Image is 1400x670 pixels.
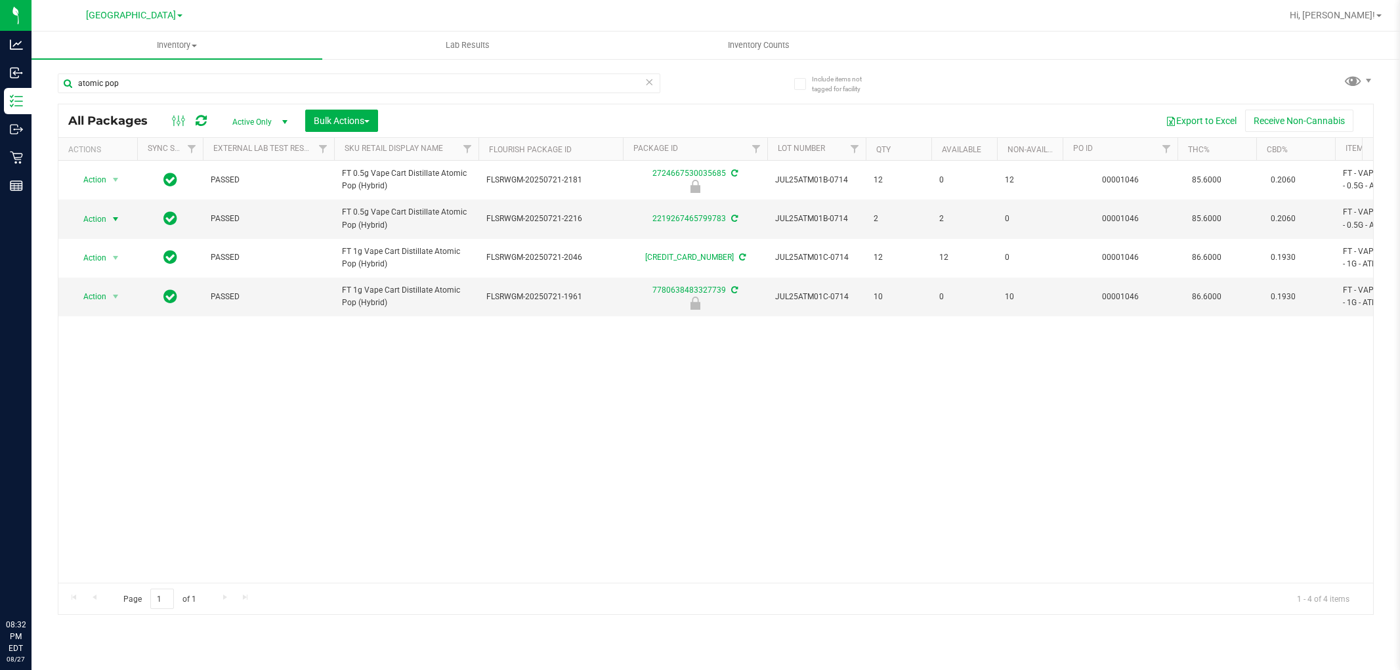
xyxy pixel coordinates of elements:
[1005,291,1055,303] span: 10
[163,171,177,189] span: In Sync
[181,138,203,160] a: Filter
[342,206,471,231] span: FT 0.5g Vape Cart Distillate Atomic Pop (Hybrid)
[1102,175,1139,184] a: 00001046
[163,248,177,266] span: In Sync
[457,138,478,160] a: Filter
[939,291,989,303] span: 0
[6,619,26,654] p: 08:32 PM EDT
[163,209,177,228] span: In Sync
[13,565,53,604] iframe: Resource center
[1156,138,1177,160] a: Filter
[489,145,572,154] a: Flourish Package ID
[322,31,613,59] a: Lab Results
[108,171,124,189] span: select
[1264,171,1302,190] span: 0.2060
[1245,110,1353,132] button: Receive Non-Cannabis
[621,180,769,193] div: Newly Received
[72,171,107,189] span: Action
[710,39,807,51] span: Inventory Counts
[108,249,124,267] span: select
[1185,248,1228,267] span: 86.6000
[729,169,738,178] span: Sync from Compliance System
[1264,248,1302,267] span: 0.1930
[645,73,654,91] span: Clear
[10,66,23,79] inline-svg: Inbound
[874,174,923,186] span: 12
[10,179,23,192] inline-svg: Reports
[1005,213,1055,225] span: 0
[1264,209,1302,228] span: 0.2060
[652,285,726,295] a: 7780638483327739
[1005,174,1055,186] span: 12
[211,251,326,264] span: PASSED
[486,213,615,225] span: FLSRWGM-20250721-2216
[652,169,726,178] a: 2724667530035685
[1290,10,1375,20] span: Hi, [PERSON_NAME]!
[72,210,107,228] span: Action
[312,138,334,160] a: Filter
[58,73,660,93] input: Search Package ID, Item Name, SKU, Lot or Part Number...
[163,287,177,306] span: In Sync
[72,249,107,267] span: Action
[10,123,23,136] inline-svg: Outbound
[211,213,326,225] span: PASSED
[213,144,316,153] a: External Lab Test Result
[778,144,825,153] a: Lot Number
[1102,292,1139,301] a: 00001046
[486,174,615,186] span: FLSRWGM-20250721-2181
[729,285,738,295] span: Sync from Compliance System
[112,589,207,609] span: Page of 1
[939,213,989,225] span: 2
[844,138,866,160] a: Filter
[942,145,981,154] a: Available
[305,110,378,132] button: Bulk Actions
[148,144,198,153] a: Sync Status
[1102,253,1139,262] a: 00001046
[108,287,124,306] span: select
[939,174,989,186] span: 0
[10,151,23,164] inline-svg: Retail
[874,291,923,303] span: 10
[652,214,726,223] a: 2219267465799783
[645,253,734,262] a: [CREDIT_CARD_NUMBER]
[939,251,989,264] span: 12
[211,291,326,303] span: PASSED
[633,144,678,153] a: Package ID
[1185,209,1228,228] span: 85.6000
[6,654,26,664] p: 08/27
[314,115,370,126] span: Bulk Actions
[486,251,615,264] span: FLSRWGM-20250721-2046
[211,174,326,186] span: PASSED
[32,39,322,51] span: Inventory
[874,213,923,225] span: 2
[1185,287,1228,306] span: 86.6000
[486,291,615,303] span: FLSRWGM-20250721-1961
[342,284,471,309] span: FT 1g Vape Cart Distillate Atomic Pop (Hybrid)
[1286,589,1360,608] span: 1 - 4 of 4 items
[342,245,471,270] span: FT 1g Vape Cart Distillate Atomic Pop (Hybrid)
[621,297,769,310] div: Newly Received
[1102,214,1139,223] a: 00001046
[1188,145,1210,154] a: THC%
[729,214,738,223] span: Sync from Compliance System
[72,287,107,306] span: Action
[10,94,23,108] inline-svg: Inventory
[150,589,174,609] input: 1
[345,144,443,153] a: Sku Retail Display Name
[32,31,322,59] a: Inventory
[1005,251,1055,264] span: 0
[1267,145,1288,154] a: CBD%
[108,210,124,228] span: select
[775,251,858,264] span: JUL25ATM01C-0714
[68,114,161,128] span: All Packages
[1157,110,1245,132] button: Export to Excel
[68,145,132,154] div: Actions
[874,251,923,264] span: 12
[1185,171,1228,190] span: 85.6000
[428,39,507,51] span: Lab Results
[86,10,176,21] span: [GEOGRAPHIC_DATA]
[812,74,878,94] span: Include items not tagged for facility
[613,31,904,59] a: Inventory Counts
[775,213,858,225] span: JUL25ATM01B-0714
[1264,287,1302,306] span: 0.1930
